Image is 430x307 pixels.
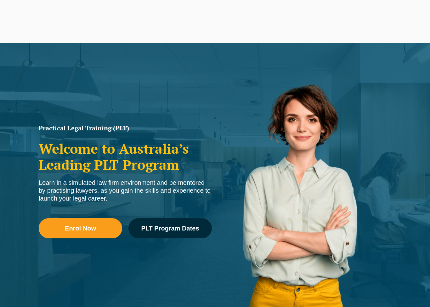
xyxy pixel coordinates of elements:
div: Learn in a simulated law firm environment and be mentored by practising lawyers, as you gain the ... [39,179,212,202]
h2: Welcome to Australia’s Leading PLT Program [39,141,212,173]
a: Enrol Now [39,218,122,238]
h1: Practical Legal Training (PLT) [39,125,212,131]
a: PLT Program Dates [128,218,212,238]
span: Enrol Now [65,225,96,231]
span: PLT Program Dates [141,225,199,231]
